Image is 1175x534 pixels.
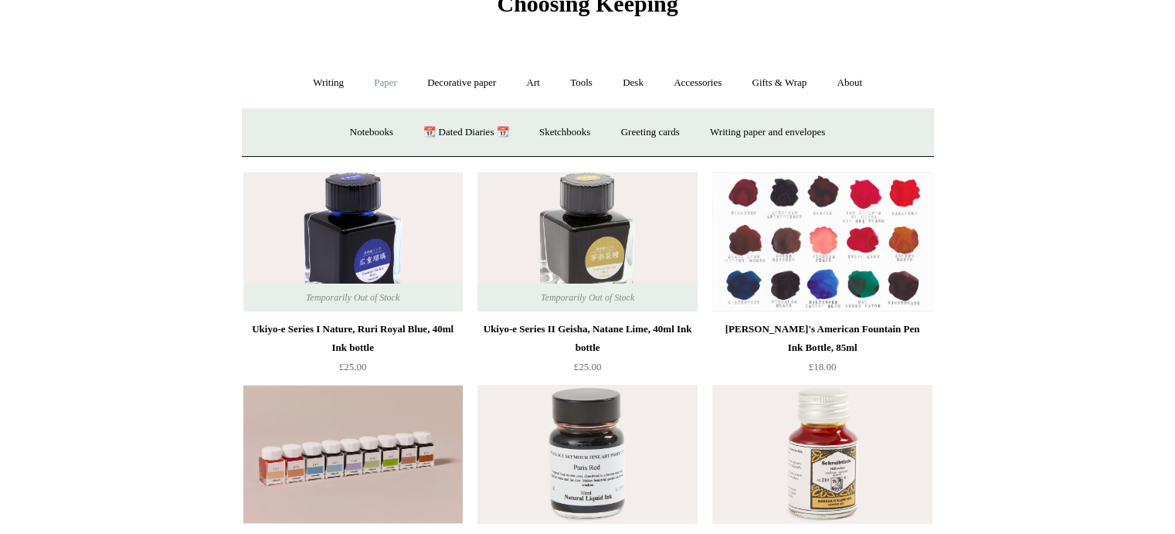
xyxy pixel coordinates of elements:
a: Ukiyo-e Series II Geisha, Natane Lime, 40ml Ink bottle £25.00 [477,320,697,383]
a: Noodler's American Fountain Pen Ink Bottle, 85ml Noodler's American Fountain Pen Ink Bottle, 85ml [712,172,932,311]
a: Japanese Sailor Studio Fountain Pen Ink Bottle, 20ml Japanese Sailor Studio Fountain Pen Ink Bott... [243,385,463,524]
a: About [823,63,876,104]
img: Ukiyo-e Series II Geisha, Natane Lime, 40ml Ink bottle [477,172,697,311]
span: Temporarily Out of Stock [525,284,650,311]
img: Ukiyo-e Series I Nature, Ruri Royal Blue, 40ml Ink bottle [243,172,463,311]
a: Ukiyo-e Series I Nature, Ruri Royal Blue, 40ml Ink bottle Ukiyo-e Series I Nature, Ruri Royal Blu... [243,172,463,311]
a: Gifts & Wrap [738,63,820,104]
span: Temporarily Out of Stock [290,284,415,311]
img: Noodler's American Fountain Pen Ink Bottle, 85ml [712,172,932,311]
a: Paper [360,63,411,104]
span: £18.00 [809,361,837,372]
a: Tools [556,63,606,104]
a: German Helianthus Fountain Pen Ink Bottle, 50ml German Helianthus Fountain Pen Ink Bottle, 50ml [712,385,932,524]
a: [PERSON_NAME]'s American Fountain Pen Ink Bottle, 85ml £18.00 [712,320,932,383]
a: Writing [299,63,358,104]
a: Accessories [660,63,735,104]
a: Desk [609,63,657,104]
div: Ukiyo-e Series II Geisha, Natane Lime, 40ml Ink bottle [481,320,693,357]
a: Sketchbooks [525,112,604,153]
span: £25.00 [574,361,602,372]
a: Art [513,63,554,104]
span: £25.00 [339,361,367,372]
a: Greeting cards [607,112,694,153]
a: Choosing Keeping [497,3,677,14]
div: [PERSON_NAME]'s American Fountain Pen Ink Bottle, 85ml [716,320,928,357]
a: Writing paper and envelopes [696,112,839,153]
a: Notebooks [336,112,407,153]
a: Ukiyo-e Series I Nature, Ruri Royal Blue, 40ml Ink bottle £25.00 [243,320,463,383]
img: Japanese Sailor Studio Fountain Pen Ink Bottle, 20ml [243,385,463,524]
a: Ukiyo-e Series II Geisha, Natane Lime, 40ml Ink bottle Ukiyo-e Series II Geisha, Natane Lime, 40m... [477,172,697,311]
a: Decorative paper [413,63,510,104]
img: German Helianthus Fountain Pen Ink Bottle, 50ml [712,385,932,524]
img: Natural Pigments Drawing Inks, Paris Red 30ml [477,385,697,524]
a: 📆 Dated Diaries 📆 [409,112,522,153]
div: Ukiyo-e Series I Nature, Ruri Royal Blue, 40ml Ink bottle [247,320,459,357]
a: Natural Pigments Drawing Inks, Paris Red 30ml Natural Pigments Drawing Inks, Paris Red 30ml [477,385,697,524]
